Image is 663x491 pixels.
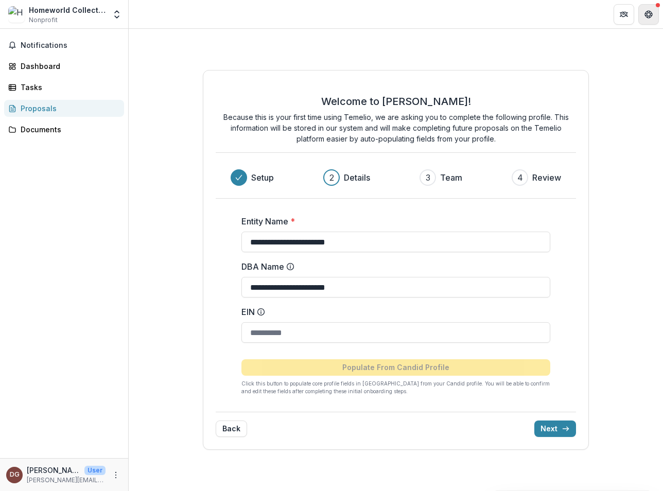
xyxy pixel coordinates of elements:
[21,41,120,50] span: Notifications
[4,58,124,75] a: Dashboard
[84,466,106,475] p: User
[344,171,370,184] h3: Details
[534,420,576,437] button: Next
[21,61,116,72] div: Dashboard
[27,465,80,476] p: [PERSON_NAME]
[241,306,544,318] label: EIN
[8,6,25,23] img: Homeworld Collective Inc
[4,100,124,117] a: Proposals
[21,124,116,135] div: Documents
[426,171,430,184] div: 3
[241,260,544,273] label: DBA Name
[638,4,659,25] button: Get Help
[440,171,462,184] h3: Team
[532,171,561,184] h3: Review
[29,5,106,15] div: Homeworld Collective Inc
[110,469,122,481] button: More
[216,420,247,437] button: Back
[10,471,20,478] div: Daniel Goodwin
[4,37,124,54] button: Notifications
[4,79,124,96] a: Tasks
[321,95,471,108] h2: Welcome to [PERSON_NAME]!
[27,476,106,485] p: [PERSON_NAME][EMAIL_ADDRESS][DOMAIN_NAME]
[110,4,124,25] button: Open entity switcher
[29,15,58,25] span: Nonprofit
[614,4,634,25] button: Partners
[329,171,334,184] div: 2
[251,171,274,184] h3: Setup
[216,112,576,144] p: Because this is your first time using Temelio, we are asking you to complete the following profil...
[4,121,124,138] a: Documents
[231,169,561,186] div: Progress
[21,103,116,114] div: Proposals
[241,380,550,395] p: Click this button to populate core profile fields in [GEOGRAPHIC_DATA] from your Candid profile. ...
[241,359,550,376] button: Populate From Candid Profile
[241,215,544,227] label: Entity Name
[21,82,116,93] div: Tasks
[517,171,523,184] div: 4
